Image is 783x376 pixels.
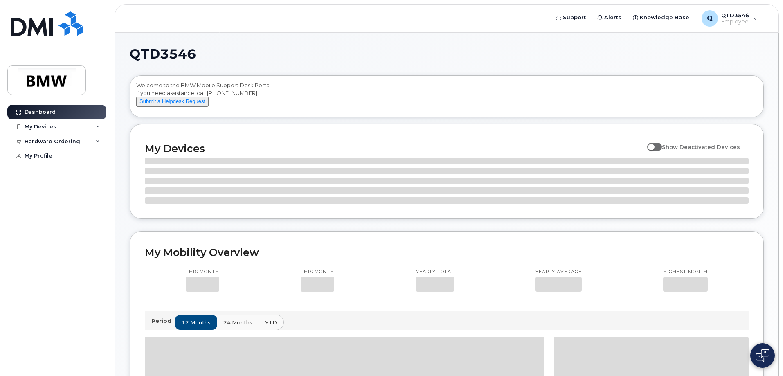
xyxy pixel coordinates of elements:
h2: My Devices [145,142,643,155]
span: Show Deactivated Devices [662,144,740,150]
button: Submit a Helpdesk Request [136,97,209,107]
span: QTD3546 [130,48,196,60]
p: Period [151,317,175,325]
input: Show Deactivated Devices [647,139,654,146]
span: YTD [265,319,277,326]
span: 24 months [223,319,252,326]
p: This month [186,269,219,275]
img: Open chat [756,349,769,362]
a: Submit a Helpdesk Request [136,98,209,104]
p: Yearly total [416,269,454,275]
p: Highest month [663,269,708,275]
p: Yearly average [535,269,582,275]
div: Welcome to the BMW Mobile Support Desk Portal If you need assistance, call [PHONE_NUMBER]. [136,81,757,114]
h2: My Mobility Overview [145,246,749,259]
p: This month [301,269,334,275]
